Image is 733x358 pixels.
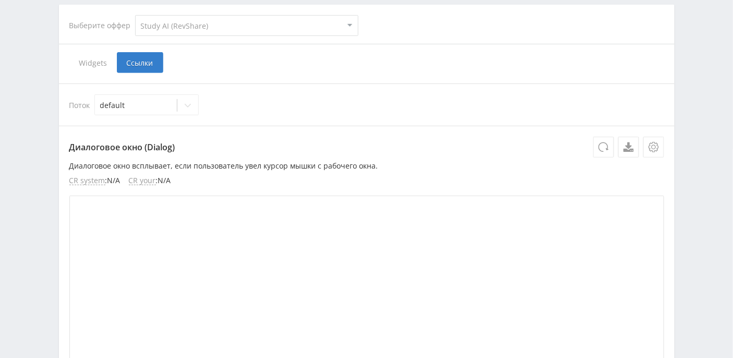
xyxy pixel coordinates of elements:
span: Ссылки [117,52,163,73]
div: Поток [69,94,664,115]
span: Widgets [69,52,117,73]
span: CR your [129,176,156,185]
span: CR system [69,176,105,185]
p: Диалоговое окно всплывает, если пользователь увел курсор мышки с рабочего окна. [69,162,664,170]
button: Настройки [643,137,664,158]
p: Диалоговое окно (Dialog) [69,137,664,158]
li: : N/A [69,176,121,185]
a: Скачать [618,137,639,158]
div: Выберите оффер [69,21,135,30]
li: : N/A [129,176,171,185]
button: Обновить [593,137,614,158]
